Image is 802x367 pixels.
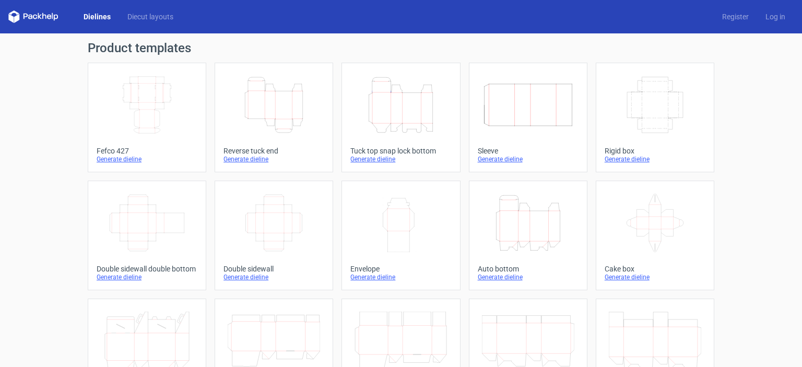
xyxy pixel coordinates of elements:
div: Generate dieline [97,273,197,281]
a: Reverse tuck endGenerate dieline [215,63,333,172]
div: Generate dieline [350,273,451,281]
a: Rigid boxGenerate dieline [596,63,714,172]
a: Log in [757,11,794,22]
a: SleeveGenerate dieline [469,63,587,172]
div: Generate dieline [350,155,451,163]
a: Double sidewallGenerate dieline [215,181,333,290]
div: Double sidewall double bottom [97,265,197,273]
a: Cake boxGenerate dieline [596,181,714,290]
div: Generate dieline [478,155,579,163]
div: Sleeve [478,147,579,155]
div: Fefco 427 [97,147,197,155]
a: Dielines [75,11,119,22]
a: Diecut layouts [119,11,182,22]
a: Fefco 427Generate dieline [88,63,206,172]
a: Register [714,11,757,22]
div: Cake box [605,265,705,273]
a: EnvelopeGenerate dieline [341,181,460,290]
div: Generate dieline [97,155,197,163]
div: Rigid box [605,147,705,155]
div: Double sidewall [223,265,324,273]
a: Tuck top snap lock bottomGenerate dieline [341,63,460,172]
div: Auto bottom [478,265,579,273]
h1: Product templates [88,42,714,54]
div: Generate dieline [605,155,705,163]
div: Generate dieline [223,155,324,163]
div: Generate dieline [605,273,705,281]
a: Auto bottomGenerate dieline [469,181,587,290]
div: Tuck top snap lock bottom [350,147,451,155]
a: Double sidewall double bottomGenerate dieline [88,181,206,290]
div: Generate dieline [223,273,324,281]
div: Envelope [350,265,451,273]
div: Generate dieline [478,273,579,281]
div: Reverse tuck end [223,147,324,155]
